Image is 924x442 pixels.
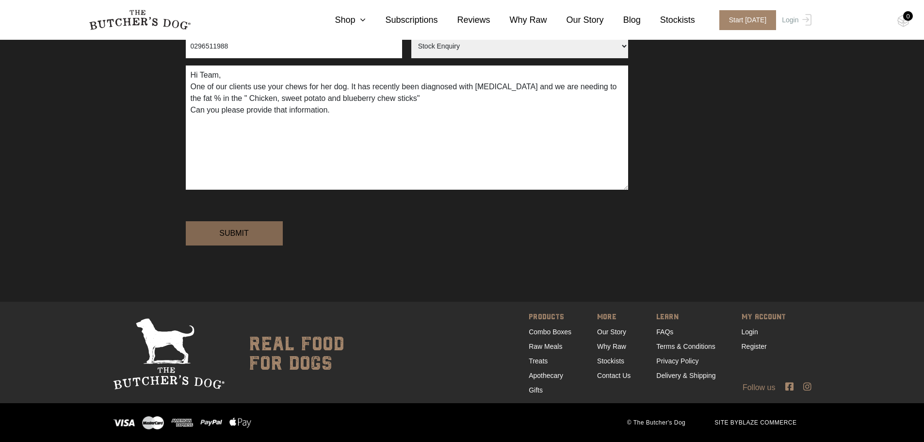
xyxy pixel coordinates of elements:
[739,419,797,426] a: BLAZE COMMERCE
[186,34,403,58] input: Phone Number
[529,328,571,336] a: Combo Boxes
[490,14,547,27] a: Why Raw
[366,14,438,27] a: Subscriptions
[315,14,366,27] a: Shop
[719,10,777,30] span: Start [DATE]
[547,14,604,27] a: Our Story
[641,14,695,27] a: Stockists
[656,357,698,365] a: Privacy Policy
[656,343,715,350] a: Terms & Conditions
[438,14,490,27] a: Reviews
[529,357,548,365] a: Treats
[597,343,626,350] a: Why Raw
[604,14,641,27] a: Blog
[742,328,758,336] a: Login
[742,311,786,325] span: MY ACCOUNT
[186,2,739,263] form: Contact form
[186,221,283,246] input: Submit
[529,372,563,379] a: Apothecary
[710,10,780,30] a: Start [DATE]
[613,418,700,427] span: © The Butcher's Dog
[903,11,913,21] div: 0
[529,343,562,350] a: Raw Meals
[656,311,715,325] span: LEARN
[239,318,344,389] div: real food for dogs
[597,372,631,379] a: Contact Us
[597,328,626,336] a: Our Story
[74,382,850,393] div: Follow us
[597,357,624,365] a: Stockists
[779,10,811,30] a: Login
[897,15,909,27] img: TBD_Cart-Empty.png
[656,328,673,336] a: FAQs
[597,311,631,325] span: MORE
[529,311,571,325] span: PRODUCTS
[742,343,767,350] a: Register
[529,386,543,394] a: Gifts
[656,372,715,379] a: Delivery & Shipping
[700,418,811,427] span: SITE BY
